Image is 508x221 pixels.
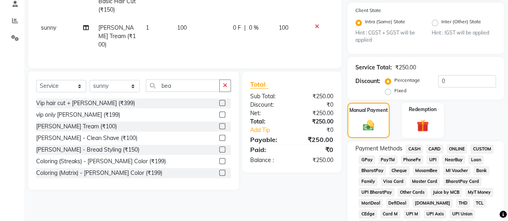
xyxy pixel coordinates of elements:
[244,135,292,144] div: Payable:
[394,77,420,84] label: Percentage
[244,92,292,101] div: Sub Total:
[355,144,402,153] span: Payment Methods
[468,155,484,164] span: Loan
[447,144,467,154] span: ONLINE
[359,188,394,197] span: UPI BharatPay
[41,24,56,31] span: sunny
[292,101,339,109] div: ₹0
[233,24,241,32] span: 0 F
[426,155,439,164] span: UPI
[177,24,187,31] span: 100
[386,199,409,208] span: DefiDeal
[443,166,470,175] span: MI Voucher
[413,118,433,133] img: _gift.svg
[244,118,292,126] div: Total:
[244,156,292,164] div: Balance :
[413,166,440,175] span: MosamBee
[292,92,339,101] div: ₹250.00
[359,155,375,164] span: GPay
[470,144,494,154] span: CUSTOM
[244,126,300,134] a: Add Tip
[426,144,443,154] span: CARD
[473,166,489,175] span: Bank
[146,24,149,31] span: 1
[292,109,339,118] div: ₹250.00
[401,155,424,164] span: PhonePe
[349,107,388,114] label: Manual Payment
[424,209,446,219] span: UPI Axis
[441,18,481,28] label: Inter (Other) State
[409,106,437,113] label: Redemption
[359,199,383,208] span: MariDeal
[36,99,135,107] div: Vip hair cut + [PERSON_NAME] (₹399)
[456,199,470,208] span: THD
[412,199,453,208] span: [DOMAIN_NAME]
[146,79,220,92] input: Search or Scan
[432,29,496,36] small: Hint : IGST will be applied
[292,156,339,164] div: ₹250.00
[355,63,392,72] div: Service Total:
[395,63,416,72] div: ₹250.00
[378,155,398,164] span: PayTM
[359,209,377,219] span: CEdge
[244,109,292,118] div: Net:
[430,188,462,197] span: Juice by MCB
[381,177,406,186] span: Visa Card
[249,24,259,32] span: 0 %
[443,177,481,186] span: BharatPay Card
[292,135,339,144] div: ₹250.00
[36,146,139,154] div: [PERSON_NAME] - Bread Styling (₹150)
[389,166,410,175] span: Cheque
[36,111,120,119] div: vip only [PERSON_NAME] (₹199)
[365,18,405,28] label: Intra (Same) State
[355,29,420,44] small: Hint : CGST + SGST will be applied
[473,199,486,208] span: TCL
[355,7,381,14] label: Client State
[404,209,421,219] span: UPI M
[359,166,386,175] span: BharatPay
[398,188,427,197] span: Other Cards
[355,77,380,85] div: Discount:
[279,24,288,31] span: 100
[394,87,406,94] label: Fixed
[292,145,339,154] div: ₹0
[449,209,475,219] span: UPI Union
[300,126,339,134] div: ₹0
[244,24,246,32] span: |
[442,155,465,164] span: NearBuy
[36,169,162,177] div: Coloring (Matrix) - [PERSON_NAME] Color (₹199)
[406,144,423,154] span: CASH
[250,80,269,89] span: Total
[244,145,292,154] div: Paid:
[36,134,137,142] div: [PERSON_NAME] - Clean Shave (₹100)
[359,119,378,132] img: _cash.svg
[359,177,377,186] span: Family
[410,177,440,186] span: Master Card
[292,118,339,126] div: ₹250.00
[36,157,166,166] div: Coloring (Streaks) - [PERSON_NAME] Color (₹199)
[465,188,493,197] span: MyT Money
[98,24,136,48] span: [PERSON_NAME] Tream (₹100)
[36,122,117,131] div: [PERSON_NAME] Tream (₹100)
[380,209,400,219] span: Card M
[244,101,292,109] div: Discount:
